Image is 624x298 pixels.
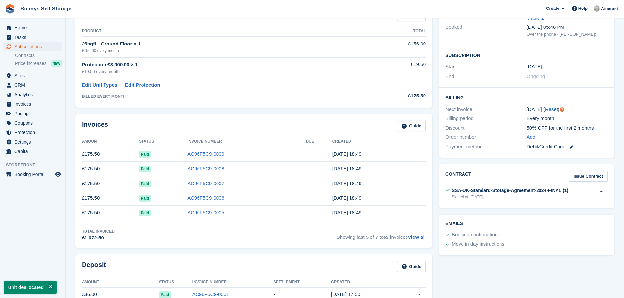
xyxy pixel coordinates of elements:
h2: Billing [445,94,608,101]
a: Guide [397,261,426,272]
a: Edit Protection [125,81,160,89]
a: menu [3,170,62,179]
a: menu [3,71,62,80]
span: Protection [14,128,54,137]
h2: Emails [445,221,608,226]
div: Signed on [DATE] [452,194,568,200]
a: menu [3,118,62,128]
span: Tasks [14,33,54,42]
span: Paid [139,195,151,202]
th: Amount [82,136,139,147]
div: £19.50 every month [82,68,362,75]
td: £175.50 [82,205,139,220]
a: menu [3,33,62,42]
a: menu [3,128,62,137]
span: Capital [14,147,54,156]
h2: Invoices [82,121,108,131]
time: 2025-04-30 17:49:07 UTC [332,195,362,201]
td: £175.50 [82,176,139,191]
div: Start [445,63,526,71]
span: Paid [139,151,151,158]
span: Booking Portal [14,170,54,179]
span: Account [601,6,618,12]
span: Coupons [14,118,54,128]
img: stora-icon-8386f47178a22dfd0bd8f6a31ec36ba5ce8667c1dd55bd0f319d3a0aa187defe.svg [5,4,15,14]
td: £175.50 [82,147,139,162]
a: menu [3,99,62,109]
th: Invoice Number [187,136,306,147]
a: Bonnys Self Storage [18,3,74,14]
div: Next invoice [445,106,526,113]
div: Over the phone ( [PERSON_NAME]) [527,31,608,38]
div: Protection £3,000.00 × 1 [82,61,362,69]
span: Pricing [14,109,54,118]
div: 25sqft - Ground Floor × 1 [82,40,362,48]
a: menu [3,109,62,118]
span: CRM [14,80,54,90]
th: Total [362,26,426,37]
div: Every month [527,115,608,122]
div: BILLED EVERY MONTH [82,94,362,99]
a: menu [3,137,62,147]
a: menu [3,80,62,90]
a: Issue Contract [569,171,608,182]
div: Billing period [445,115,526,122]
th: Settlement [274,277,331,288]
img: James Bonny [594,5,600,12]
div: [DATE] ( ) [527,106,608,113]
div: Tooltip anchor [559,107,565,113]
th: Status [139,136,187,147]
span: Help [578,5,588,12]
th: Created [332,136,426,147]
th: Due [306,136,332,147]
div: Move in day instructions [452,240,504,248]
h2: Contract [445,171,471,182]
time: 2025-01-30 01:00:00 UTC [527,63,542,71]
span: Sites [14,71,54,80]
a: Edit Unit Types [82,81,117,89]
th: Invoice Number [192,277,274,288]
div: Discount [445,124,526,132]
span: Home [14,23,54,32]
div: £175.50 [362,92,426,100]
span: Price increases [15,61,47,67]
div: Debit/Credit Card [527,143,608,150]
div: £1,072.50 [82,234,115,242]
span: Subscriptions [14,42,54,51]
div: NEW [51,60,62,67]
time: 2025-03-30 17:49:07 UTC [332,210,362,215]
p: Unit deallocated [4,281,57,294]
td: £156.00 [362,37,426,57]
div: SSA-UK-Standard-Storage-Agreement-2024-FINAL (1) [452,187,568,194]
div: Booking confirmation [452,231,498,239]
time: 2025-05-30 17:49:36 UTC [332,181,362,186]
a: menu [3,90,62,99]
a: Reset [545,106,558,112]
a: View all [408,234,426,240]
div: Order number [445,133,526,141]
span: Paid [139,210,151,216]
a: Add [527,133,536,141]
td: £175.50 [82,191,139,205]
a: AC96F5C9-0007 [187,181,224,186]
th: Product [82,26,362,37]
span: Paid [159,291,171,298]
time: 2025-07-30 17:49:27 UTC [332,151,362,157]
td: £19.50 [362,57,426,79]
div: 50% OFF for the first 2 months [527,124,608,132]
span: Showing last 5 of 7 total invoices [337,228,426,242]
span: Paid [139,181,151,187]
span: Analytics [14,90,54,99]
div: Payment method [445,143,526,150]
a: menu [3,23,62,32]
a: AC96F5C9-0006 [187,195,224,201]
span: Storefront [6,162,65,168]
span: Invoices [14,99,54,109]
a: Contracts [15,52,62,59]
h2: Deposit [82,261,106,272]
div: Total Invoiced [82,228,115,234]
th: Created [331,277,395,288]
a: Penge, [GEOGRAPHIC_DATA] - Maple 1 [527,8,598,21]
time: 2025-01-30 17:50:38 UTC [331,291,360,297]
th: Amount [82,277,159,288]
